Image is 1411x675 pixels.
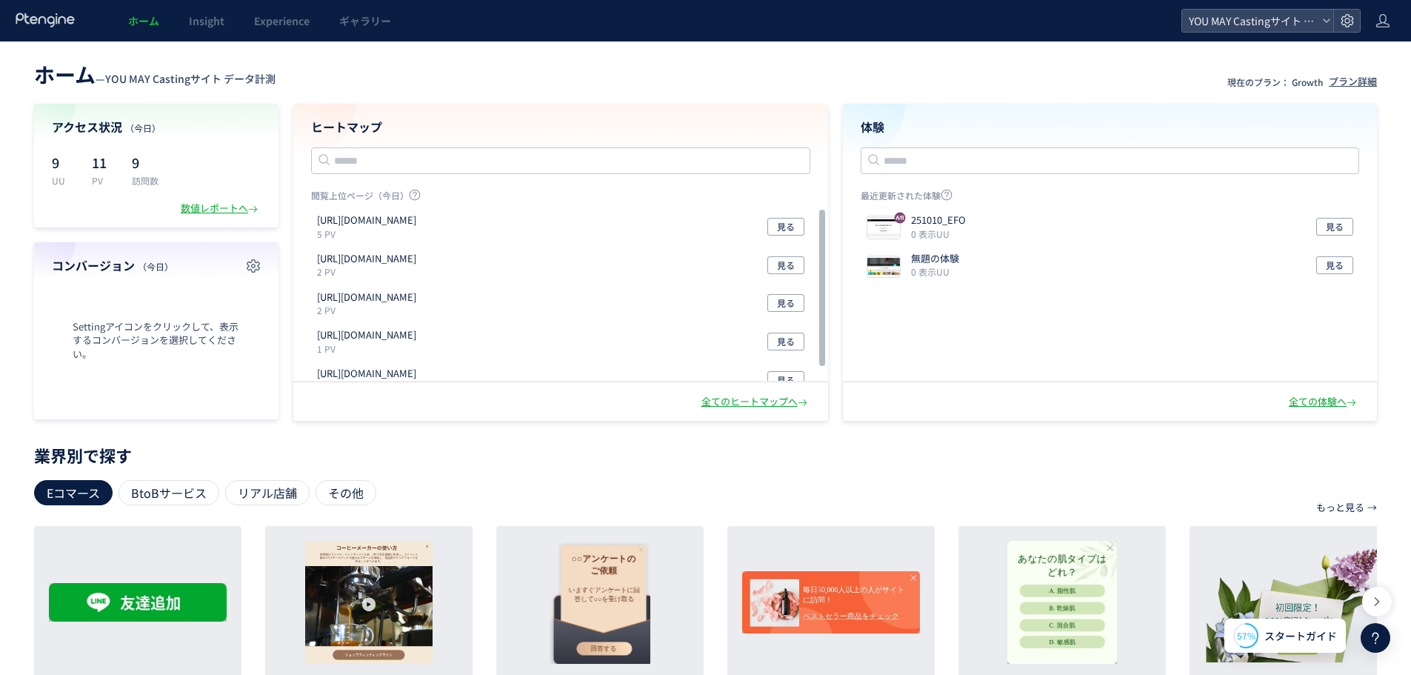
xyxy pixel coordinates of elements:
[128,13,159,28] span: ホーム
[317,328,416,342] p: https://youmaycasting.com/company
[34,59,96,89] span: ホーム
[777,218,795,236] span: 見る
[317,213,416,227] p: https://youmaycasting.com
[861,119,1360,136] h4: 体験
[317,290,416,305] p: https://youmaycasting.com/work/work-17226
[767,294,804,312] button: 見る
[867,256,900,277] img: 849507a9e450eec3fe3fb17e4d9160b71759817774647.jpeg
[317,265,422,278] p: 2 PV
[1227,76,1323,88] p: 現在のプラン： Growth
[1316,256,1353,274] button: 見る
[701,395,810,409] div: 全てのヒートマップへ
[1329,75,1377,89] div: プラン詳細
[52,119,261,136] h4: アクセス状況
[92,150,114,174] p: 11
[777,371,795,389] span: 見る
[861,189,1360,207] p: 最近更新された体験
[1289,395,1359,409] div: 全ての体験へ
[52,174,74,187] p: UU
[311,189,810,207] p: 閲覧上位ページ（今日）
[767,371,804,389] button: 見る
[1367,495,1377,520] p: →
[138,260,173,273] span: （今日）
[254,13,310,28] span: Experience
[189,13,224,28] span: Insight
[119,480,219,505] div: BtoBサービス
[34,450,1377,459] p: 業界別で探す
[767,256,804,274] button: 見る
[777,333,795,350] span: 見る
[132,150,159,174] p: 9
[767,333,804,350] button: 見る
[767,218,804,236] button: 見る
[311,119,810,136] h4: ヒートマップ
[105,71,276,86] span: YOU MAY Castingサイト データ計測
[34,480,113,505] div: Eコマース
[52,257,261,274] h4: コンバージョン
[317,381,422,393] p: 1 PV
[1264,628,1337,644] span: スタートガイド
[911,252,959,266] p: 無題の体験
[34,59,276,89] div: —
[1237,629,1255,642] span: 57%
[317,304,422,316] p: 2 PV
[1316,218,1353,236] button: 見る
[1316,495,1364,520] p: もっと見る
[911,265,950,278] i: 0 表示UU
[1326,218,1344,236] span: 見る
[911,227,950,240] i: 0 表示UU
[52,320,261,362] span: Settingアイコンをクリックして、表示するコンバージョンを選択してください。
[92,174,114,187] p: PV
[339,13,391,28] span: ギャラリー
[132,174,159,187] p: 訪問数
[317,227,422,240] p: 5 PV
[225,480,310,505] div: リアル店舗
[125,122,161,134] span: （今日）
[777,294,795,312] span: 見る
[317,367,416,381] p: https://youmaycasting.com/contact
[52,150,74,174] p: 9
[1326,256,1344,274] span: 見る
[1184,10,1316,32] span: YOU MAY Castingサイト データ計測
[317,342,422,355] p: 1 PV
[317,252,416,266] p: https://youmaycasting.com/work
[316,480,376,505] div: その他
[867,218,900,239] img: 65251021c59c6cc51a253f8e6491036b1760059671558.jpeg
[777,256,795,274] span: 見る
[181,202,261,216] div: 数値レポートへ
[911,213,966,227] p: 251010_EFO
